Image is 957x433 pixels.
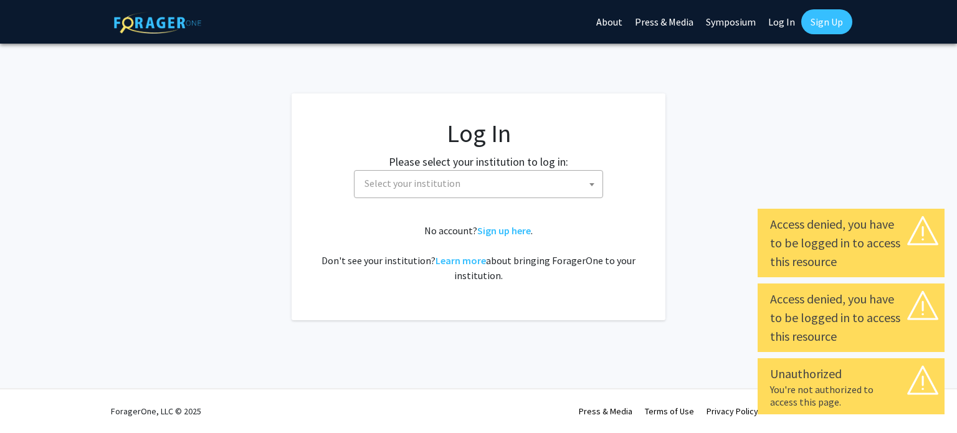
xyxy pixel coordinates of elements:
[770,215,932,271] div: Access denied, you have to be logged in to access this resource
[111,389,201,433] div: ForagerOne, LLC © 2025
[317,118,640,148] h1: Log In
[770,364,932,383] div: Unauthorized
[477,224,531,237] a: Sign up here
[317,223,640,283] div: No account? . Don't see your institution? about bringing ForagerOne to your institution.
[354,170,603,198] span: Select your institution
[707,406,758,417] a: Privacy Policy
[114,12,201,34] img: ForagerOne Logo
[645,406,694,417] a: Terms of Use
[359,171,602,196] span: Select your institution
[436,254,486,267] a: Learn more about bringing ForagerOne to your institution
[364,177,460,189] span: Select your institution
[770,290,932,346] div: Access denied, you have to be logged in to access this resource
[801,9,852,34] a: Sign Up
[389,153,568,170] label: Please select your institution to log in:
[770,383,932,408] div: You're not authorized to access this page.
[579,406,632,417] a: Press & Media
